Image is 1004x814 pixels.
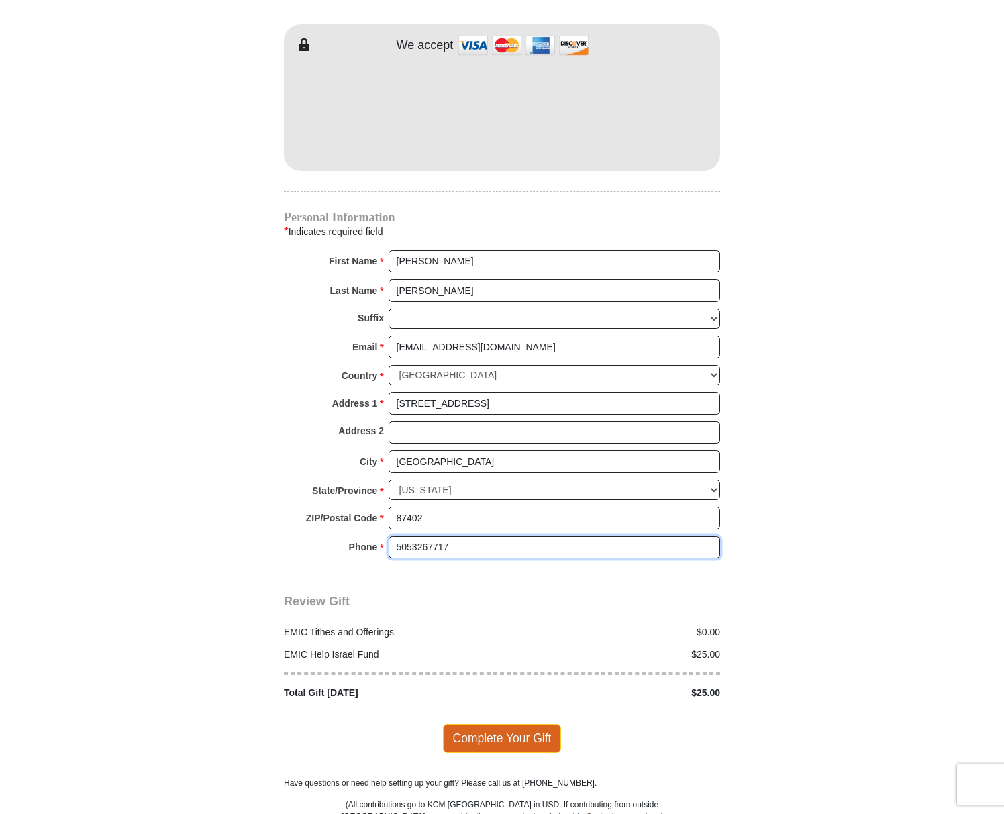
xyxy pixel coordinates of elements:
strong: Suffix [358,309,384,327]
div: Total Gift [DATE] [277,686,503,700]
strong: State/Province [312,481,377,500]
strong: Phone [349,538,378,556]
strong: First Name [329,252,377,270]
strong: Last Name [330,281,378,300]
div: $25.00 [502,686,727,700]
span: Review Gift [284,595,350,608]
div: $25.00 [502,648,727,662]
strong: Email [352,338,377,356]
strong: Country [342,366,378,385]
strong: ZIP/Postal Code [306,509,378,527]
strong: City [360,452,377,471]
img: credit cards accepted [456,31,591,60]
strong: Address 2 [338,421,384,440]
strong: Address 1 [332,394,378,413]
h4: Personal Information [284,212,720,223]
div: Indicates required field [284,223,720,240]
span: Complete Your Gift [443,724,562,752]
div: EMIC Help Israel Fund [277,648,503,662]
div: EMIC Tithes and Offerings [277,625,503,640]
p: Have questions or need help setting up your gift? Please call us at [PHONE_NUMBER]. [284,777,720,789]
div: $0.00 [502,625,727,640]
h4: We accept [397,38,454,53]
